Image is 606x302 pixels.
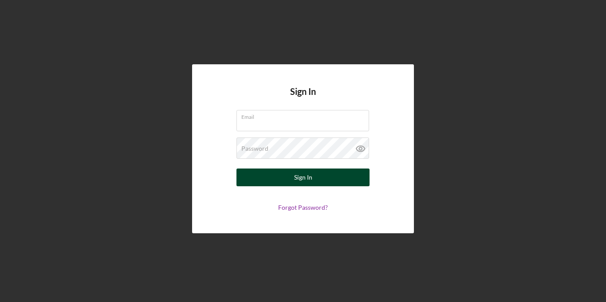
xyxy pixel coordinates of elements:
[236,169,370,186] button: Sign In
[278,204,328,211] a: Forgot Password?
[241,145,268,152] label: Password
[290,86,316,110] h4: Sign In
[294,169,312,186] div: Sign In
[241,110,369,120] label: Email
